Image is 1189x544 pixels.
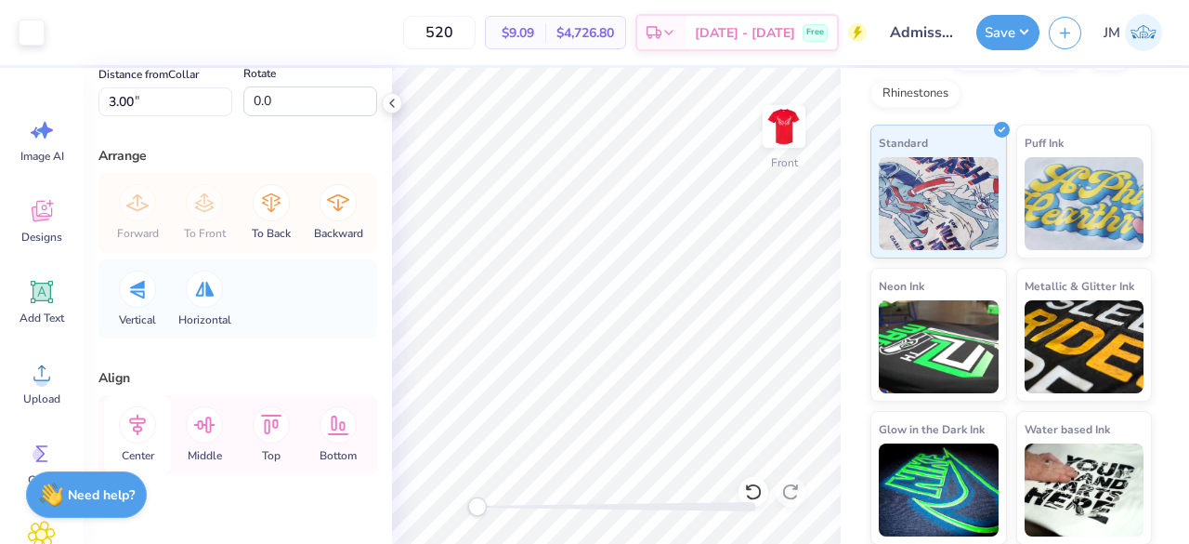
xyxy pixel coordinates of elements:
img: Glow in the Dark Ink [879,444,999,537]
div: Accessibility label [468,498,487,516]
span: JM [1104,22,1120,44]
img: Front [765,108,803,145]
span: $9.09 [497,23,534,43]
img: Metallic & Glitter Ink [1025,300,1144,393]
span: Water based Ink [1025,419,1110,439]
a: JM [1095,14,1170,51]
span: To Back [252,226,291,241]
div: Arrange [98,146,377,166]
span: Metallic & Glitter Ink [1025,276,1134,296]
strong: Need help? [68,486,135,504]
img: Puff Ink [1025,157,1144,250]
span: Neon Ink [879,276,924,296]
span: Glow in the Dark Ink [879,419,985,439]
button: Save [976,15,1039,50]
input: – – [403,16,476,49]
span: Middle [188,448,222,463]
span: Designs [21,230,62,245]
span: Top [262,448,281,463]
div: Front [771,154,798,171]
span: Image AI [20,149,64,164]
div: Align [98,368,377,388]
span: [DATE] - [DATE] [695,23,795,43]
span: Upload [23,391,60,406]
span: Center [122,448,154,463]
img: Neon Ink [879,300,999,393]
span: $4,726.80 [556,23,614,43]
span: Add Text [20,311,64,325]
span: Puff Ink [1025,133,1064,153]
span: Vertical [119,312,156,327]
span: Bottom [320,448,357,463]
input: Untitled Design [876,14,967,51]
span: Backward [314,226,363,241]
span: Horizontal [178,312,231,327]
img: Water based Ink [1025,444,1144,537]
span: Standard [879,133,928,153]
div: Rhinestones [870,80,960,108]
img: Standard [879,157,999,250]
span: Free [806,26,824,39]
label: Rotate [243,62,276,85]
img: Joshua Mata [1125,14,1162,51]
label: Distance from Collar [98,63,199,86]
